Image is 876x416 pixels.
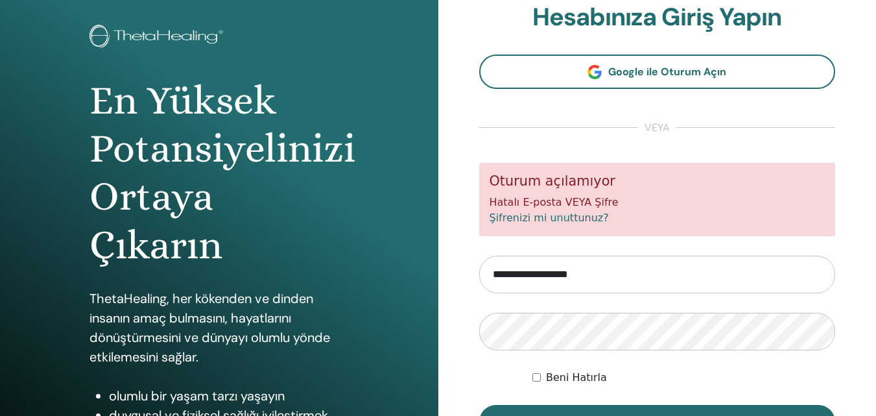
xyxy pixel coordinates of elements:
font: Google ile Oturum Açın [608,65,726,79]
font: Hesabınıza Giriş Yapın [532,1,781,33]
font: veya [645,121,670,134]
font: En Yüksek Potansiyelinizi Ortaya Çıkarın [89,77,355,268]
font: Hatalı E-posta VEYA Şifre [490,196,619,208]
font: ThetaHealing, her kökenden ve dinden insanın amaç bulmasını, hayatlarını dönüştürmesini ve dünyay... [89,290,330,365]
a: Google ile Oturum Açın [479,55,836,89]
font: olumlu bir yaşam tarzı yaşayın [109,387,285,404]
a: Şifrenizi mi unuttunuz? [490,212,609,224]
font: Beni Hatırla [546,371,607,384]
font: Oturum açılamıyor [490,173,615,189]
div: Beni süresiz olarak veya manuel olarak çıkış yapana kadar kimlik doğrulamalı tut [532,370,835,385]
